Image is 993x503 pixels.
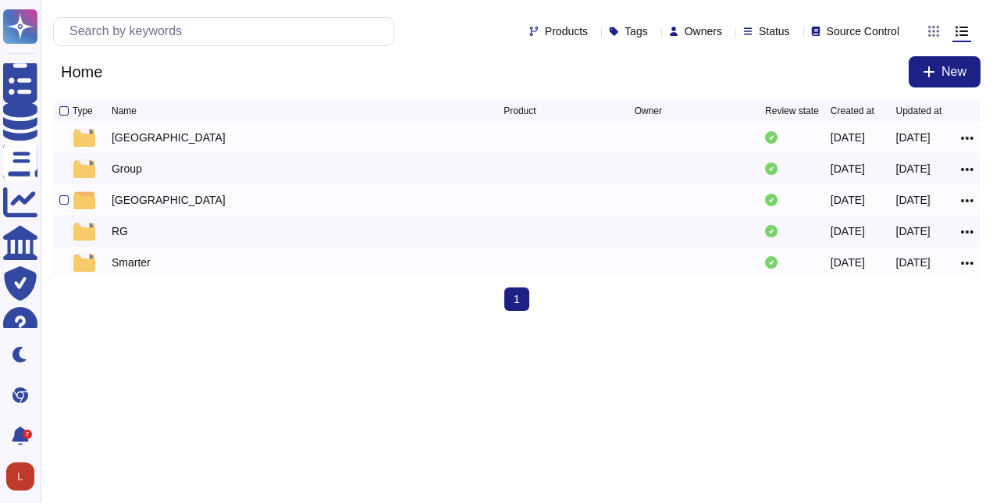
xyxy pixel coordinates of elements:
[53,60,110,84] span: Home
[827,26,899,37] span: Source Control
[831,255,865,270] div: [DATE]
[909,56,981,87] button: New
[6,462,34,491] img: user
[896,255,931,270] div: [DATE]
[831,106,874,116] span: Created at
[831,223,865,239] div: [DATE]
[685,26,722,37] span: Owners
[896,106,942,116] span: Updated at
[635,106,662,116] span: Owner
[3,459,45,494] button: user
[73,106,93,116] span: Type
[112,223,128,239] div: RG
[73,128,95,147] img: folder
[504,106,536,116] span: Product
[831,192,865,208] div: [DATE]
[112,192,226,208] div: [GEOGRAPHIC_DATA]
[765,106,819,116] span: Review state
[62,18,393,45] input: Search by keywords
[73,222,95,241] img: folder
[831,130,865,145] div: [DATE]
[759,26,790,37] span: Status
[112,255,151,270] div: Smarter
[112,130,226,145] div: [GEOGRAPHIC_DATA]
[896,223,931,239] div: [DATE]
[504,287,529,311] span: 1
[896,161,931,177] div: [DATE]
[896,130,931,145] div: [DATE]
[941,66,966,78] span: New
[112,106,137,116] span: Name
[73,191,95,209] img: folder
[23,430,32,439] div: 7
[625,26,648,37] span: Tags
[896,192,931,208] div: [DATE]
[112,161,142,177] div: Group
[831,161,865,177] div: [DATE]
[73,253,95,272] img: folder
[545,26,588,37] span: Products
[73,159,95,178] img: folder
